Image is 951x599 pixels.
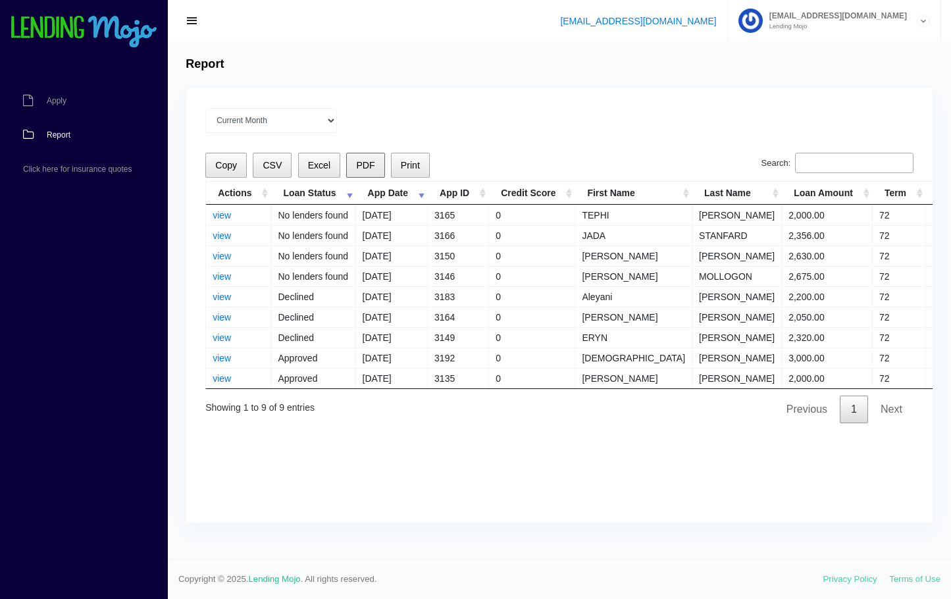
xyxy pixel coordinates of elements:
[840,396,868,423] a: 1
[356,160,374,170] span: PDF
[428,205,489,225] td: 3165
[213,332,231,343] a: view
[428,225,489,246] td: 3166
[428,327,489,348] td: 3149
[10,16,158,49] img: logo-small.png
[428,246,489,266] td: 3150
[761,153,913,174] label: Search:
[186,57,224,72] h4: Report
[428,348,489,368] td: 3192
[213,230,231,241] a: view
[692,368,782,388] td: [PERSON_NAME]
[213,251,231,261] a: view
[271,225,355,246] td: No lenders found
[391,153,430,178] button: Print
[692,225,782,246] td: STANFARD
[775,396,838,423] a: Previous
[873,205,926,225] td: 72
[489,205,575,225] td: 0
[489,246,575,266] td: 0
[575,225,692,246] td: JADA
[356,286,428,307] td: [DATE]
[575,246,692,266] td: [PERSON_NAME]
[356,307,428,327] td: [DATE]
[873,286,926,307] td: 72
[692,348,782,368] td: [PERSON_NAME]
[873,368,926,388] td: 72
[873,266,926,286] td: 72
[356,205,428,225] td: [DATE]
[575,348,692,368] td: [DEMOGRAPHIC_DATA]
[489,368,575,388] td: 0
[795,153,913,174] input: Search:
[575,286,692,307] td: Aleyani
[575,307,692,327] td: [PERSON_NAME]
[253,153,292,178] button: CSV
[873,246,926,266] td: 72
[575,368,692,388] td: [PERSON_NAME]
[47,97,66,105] span: Apply
[213,353,231,363] a: view
[23,165,132,173] span: Click here for insurance quotes
[489,182,575,205] th: Credit Score: activate to sort column ascending
[763,23,907,30] small: Lending Mojo
[428,368,489,388] td: 3135
[428,286,489,307] td: 3183
[575,266,692,286] td: [PERSON_NAME]
[271,205,355,225] td: No lenders found
[489,225,575,246] td: 0
[271,246,355,266] td: No lenders found
[692,205,782,225] td: [PERSON_NAME]
[782,327,873,348] td: 2,320.00
[692,182,782,205] th: Last Name: activate to sort column ascending
[489,266,575,286] td: 0
[263,160,282,170] span: CSV
[215,160,237,170] span: Copy
[356,368,428,388] td: [DATE]
[575,205,692,225] td: TEPHI
[873,348,926,368] td: 72
[249,574,301,584] a: Lending Mojo
[575,182,692,205] th: First Name: activate to sort column ascending
[782,205,873,225] td: 2,000.00
[873,225,926,246] td: 72
[869,396,913,423] a: Next
[356,182,428,205] th: App Date: activate to sort column ascending
[271,182,355,205] th: Loan Status: activate to sort column ascending
[213,373,231,384] a: view
[271,327,355,348] td: Declined
[692,307,782,327] td: [PERSON_NAME]
[782,246,873,266] td: 2,630.00
[356,327,428,348] td: [DATE]
[356,266,428,286] td: [DATE]
[489,348,575,368] td: 0
[356,225,428,246] td: [DATE]
[738,9,763,33] img: Profile image
[356,348,428,368] td: [DATE]
[271,286,355,307] td: Declined
[213,292,231,302] a: view
[298,153,341,178] button: Excel
[428,266,489,286] td: 3146
[428,307,489,327] td: 3164
[763,12,907,20] span: [EMAIL_ADDRESS][DOMAIN_NAME]
[271,266,355,286] td: No lenders found
[213,271,231,282] a: view
[692,246,782,266] td: [PERSON_NAME]
[356,246,428,266] td: [DATE]
[178,573,823,586] span: Copyright © 2025. . All rights reserved.
[271,307,355,327] td: Declined
[873,327,926,348] td: 72
[873,307,926,327] td: 72
[47,131,70,139] span: Report
[782,307,873,327] td: 2,050.00
[692,266,782,286] td: MOLLOGON
[346,153,384,178] button: PDF
[205,153,247,178] button: Copy
[782,266,873,286] td: 2,675.00
[206,182,271,205] th: Actions: activate to sort column ascending
[205,393,315,415] div: Showing 1 to 9 of 9 entries
[560,16,716,26] a: [EMAIL_ADDRESS][DOMAIN_NAME]
[271,348,355,368] td: Approved
[823,574,877,584] a: Privacy Policy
